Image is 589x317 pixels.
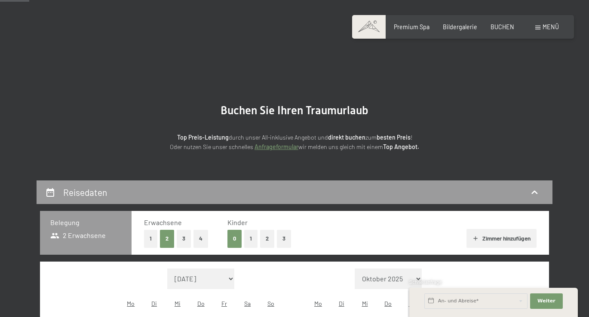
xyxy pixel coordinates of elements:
[177,134,229,141] strong: Top Preis-Leistung
[160,230,174,247] button: 2
[394,23,429,30] a: Premium Spa
[197,300,205,307] abbr: Donnerstag
[227,218,248,226] span: Kinder
[175,300,181,307] abbr: Mittwoch
[443,23,477,30] a: Bildergalerie
[221,300,227,307] abbr: Freitag
[277,230,291,247] button: 3
[193,230,208,247] button: 4
[144,218,182,226] span: Erwachsene
[144,230,157,247] button: 1
[50,231,106,240] span: 2 Erwachsene
[466,229,537,248] button: Zimmer hinzufügen
[267,300,274,307] abbr: Sonntag
[530,293,563,309] button: Weiter
[543,23,559,30] span: Menü
[362,300,368,307] abbr: Mittwoch
[260,230,274,247] button: 2
[383,143,419,150] strong: Top Angebot.
[244,300,251,307] abbr: Samstag
[151,300,157,307] abbr: Dienstag
[377,134,411,141] strong: besten Preis
[63,187,107,198] h2: Reisedaten
[221,104,368,117] span: Buchen Sie Ihren Traumurlaub
[255,143,298,150] a: Anfrageformular
[227,230,242,247] button: 0
[50,218,121,227] h3: Belegung
[328,134,365,141] strong: direkt buchen
[409,279,442,285] span: Schnellanfrage
[314,300,322,307] abbr: Montag
[244,230,258,247] button: 1
[537,298,555,305] span: Weiter
[491,23,514,30] a: BUCHEN
[384,300,392,307] abbr: Donnerstag
[105,133,484,152] p: durch unser All-inklusive Angebot und zum ! Oder nutzen Sie unser schnelles wir melden uns gleich...
[339,300,344,307] abbr: Dienstag
[177,230,191,247] button: 3
[127,300,135,307] abbr: Montag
